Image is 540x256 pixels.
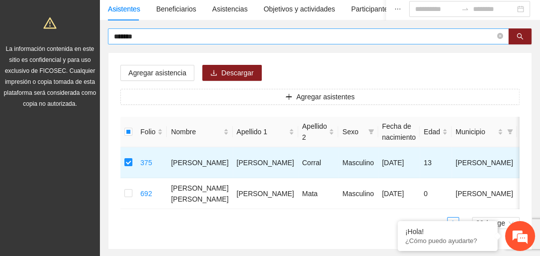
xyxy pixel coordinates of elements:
div: ¡Hola! [405,228,490,236]
th: Fecha de nacimiento [378,117,420,147]
button: right [459,217,471,229]
span: La información contenida en este sitio es confidencial y para uso exclusivo de FICOSEC. Cualquier... [4,45,96,107]
td: Mata [298,178,339,209]
span: search [517,33,524,41]
li: 1 [447,217,459,229]
span: Nombre [171,126,221,137]
div: Chatee con nosotros ahora [52,51,168,64]
button: downloadDescargar [202,65,262,81]
td: [DATE] [378,178,420,209]
td: [PERSON_NAME] [452,147,517,178]
th: Apellido 2 [298,117,339,147]
span: swap-right [461,5,469,13]
span: 20 / page [476,218,516,229]
button: left [435,217,447,229]
span: filter [368,129,374,135]
button: search [509,28,532,44]
th: Apellido 1 [233,117,298,147]
td: Masculino [338,147,378,178]
td: Corral [298,147,339,178]
span: download [210,69,217,77]
span: warning [43,16,56,29]
div: Minimizar ventana de chat en vivo [164,5,188,29]
td: [PERSON_NAME] [452,178,517,209]
th: Folio [136,117,167,147]
a: 375 [140,159,152,167]
td: [PERSON_NAME] [167,147,232,178]
span: Estamos en línea. [58,76,138,177]
th: Nombre [167,117,232,147]
td: 13 [420,147,452,178]
td: [DATE] [378,147,420,178]
span: plus [285,93,292,101]
td: Masculino [338,178,378,209]
span: to [461,5,469,13]
span: ellipsis [394,5,401,12]
span: Sexo [342,126,364,137]
textarea: Escriba su mensaje y pulse “Intro” [5,159,190,194]
span: Apellido 2 [302,121,327,143]
th: Edad [420,117,452,147]
span: Agregar asistencia [128,67,186,78]
p: ¿Cómo puedo ayudarte? [405,237,490,245]
span: filter [366,124,376,139]
button: Agregar asistencia [120,65,194,81]
span: Edad [424,126,440,137]
th: Municipio [452,117,517,147]
span: Folio [140,126,155,137]
span: right [462,221,468,227]
span: left [438,221,444,227]
td: [PERSON_NAME] [233,147,298,178]
a: 692 [140,190,152,198]
div: Asistencias [212,3,248,14]
li: Previous Page [435,217,447,229]
div: Participantes [351,3,392,14]
td: [PERSON_NAME] [PERSON_NAME] [167,178,232,209]
span: Descargar [221,67,254,78]
span: filter [505,124,515,139]
span: close-circle [497,33,503,39]
span: Municipio [456,126,496,137]
div: Asistentes [108,3,140,14]
span: filter [507,129,513,135]
li: Next Page [459,217,471,229]
span: close-circle [497,32,503,41]
div: Objetivos y actividades [264,3,335,14]
div: Page Size [472,217,520,229]
td: 0 [420,178,452,209]
button: plusAgregar asistentes [120,89,520,105]
a: 1 [448,218,459,229]
span: Agregar asistentes [296,91,355,102]
td: [PERSON_NAME] [233,178,298,209]
div: Beneficiarios [156,3,196,14]
span: Apellido 1 [237,126,287,137]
